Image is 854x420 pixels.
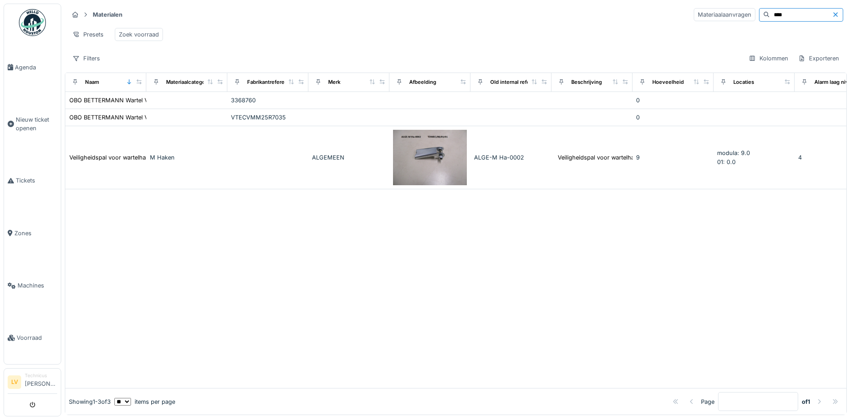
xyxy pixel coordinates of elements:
[25,372,57,379] div: Technicus
[14,229,57,237] span: Zones
[8,372,57,394] a: LV Technicus[PERSON_NAME]
[68,52,104,65] div: Filters
[802,397,810,406] strong: of 1
[166,78,212,86] div: Materiaalcategorie
[733,78,754,86] div: Locaties
[312,153,386,162] div: ALGEMEEN
[85,78,99,86] div: Naam
[717,150,750,156] span: modula: 9.0
[231,113,305,122] div: VTECVMM25R7035
[231,96,305,105] div: 3368760
[16,176,57,185] span: Tickets
[717,159,736,165] span: 01: 0.0
[636,113,710,122] div: 0
[89,10,126,19] strong: Materialen
[393,130,467,185] img: Veiligheidspal voor wartelhaken.
[68,28,108,41] div: Presets
[25,372,57,392] li: [PERSON_NAME]
[636,153,710,162] div: 9
[69,153,158,162] div: Veiligheidspal voor wartelhaken.
[4,155,61,207] a: Tickets
[636,96,710,105] div: 0
[694,8,755,21] div: Materiaalaanvragen
[4,41,61,93] a: Agenda
[114,397,175,406] div: items per page
[15,63,57,72] span: Agenda
[4,312,61,364] a: Voorraad
[4,260,61,312] a: Machines
[571,78,602,86] div: Beschrijving
[119,30,159,39] div: Zoek voorraad
[745,52,792,65] div: Kolommen
[4,93,61,155] a: Nieuw ticket openen
[69,113,246,122] div: OBO BETTERMANN Wartel V-TEC VM M32 lichtgrijs - polyamide
[4,207,61,259] a: Zones
[409,78,436,86] div: Afbeelding
[8,375,21,389] li: LV
[150,153,224,162] div: M Haken
[17,333,57,342] span: Voorraad
[18,281,57,290] span: Machines
[558,153,646,162] div: Veiligheidspal voor wartelhaken.
[19,9,46,36] img: Badge_color-CXgf-gQk.svg
[69,96,246,105] div: OBO BETTERMANN Wartel V-TEC VM M25 lichtgrijs - polyamide
[474,153,548,162] div: ALGE-M Ha-0002
[16,115,57,132] span: Nieuw ticket openen
[328,78,340,86] div: Merk
[247,78,294,86] div: Fabrikantreferentie
[69,397,111,406] div: Showing 1 - 3 of 3
[652,78,684,86] div: Hoeveelheid
[490,78,544,86] div: Old internal reference
[701,397,714,406] div: Page
[794,52,843,65] div: Exporteren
